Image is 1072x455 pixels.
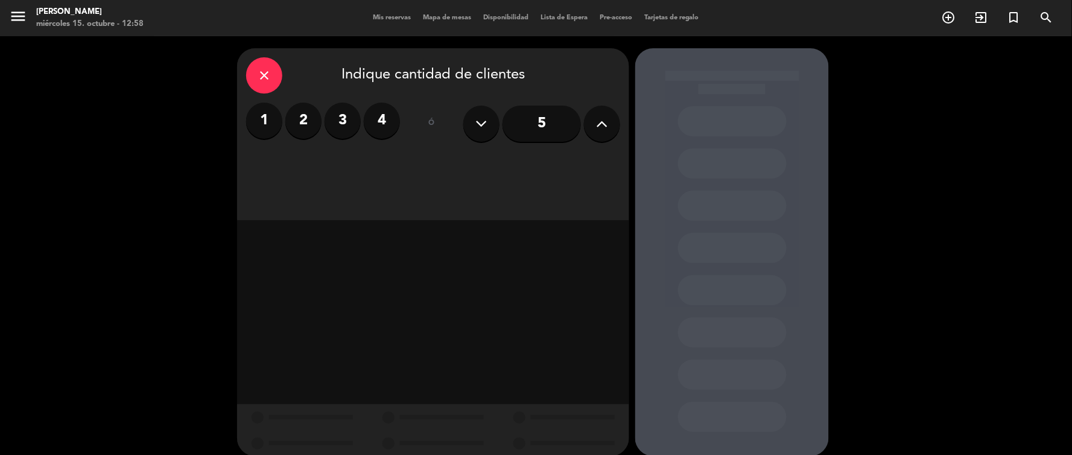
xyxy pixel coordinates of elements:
[594,14,638,21] span: Pre-acceso
[36,18,144,30] div: miércoles 15. octubre - 12:58
[257,68,271,83] i: close
[942,10,956,25] i: add_circle_outline
[246,103,282,139] label: 1
[364,103,400,139] label: 4
[246,57,620,94] div: Indique cantidad de clientes
[367,14,417,21] span: Mis reservas
[9,7,27,30] button: menu
[534,14,594,21] span: Lista de Espera
[412,103,451,145] div: ó
[9,7,27,25] i: menu
[974,10,989,25] i: exit_to_app
[285,103,322,139] label: 2
[638,14,705,21] span: Tarjetas de regalo
[1007,10,1021,25] i: turned_in_not
[477,14,534,21] span: Disponibilidad
[325,103,361,139] label: 3
[417,14,477,21] span: Mapa de mesas
[36,6,144,18] div: [PERSON_NAME]
[1039,10,1054,25] i: search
